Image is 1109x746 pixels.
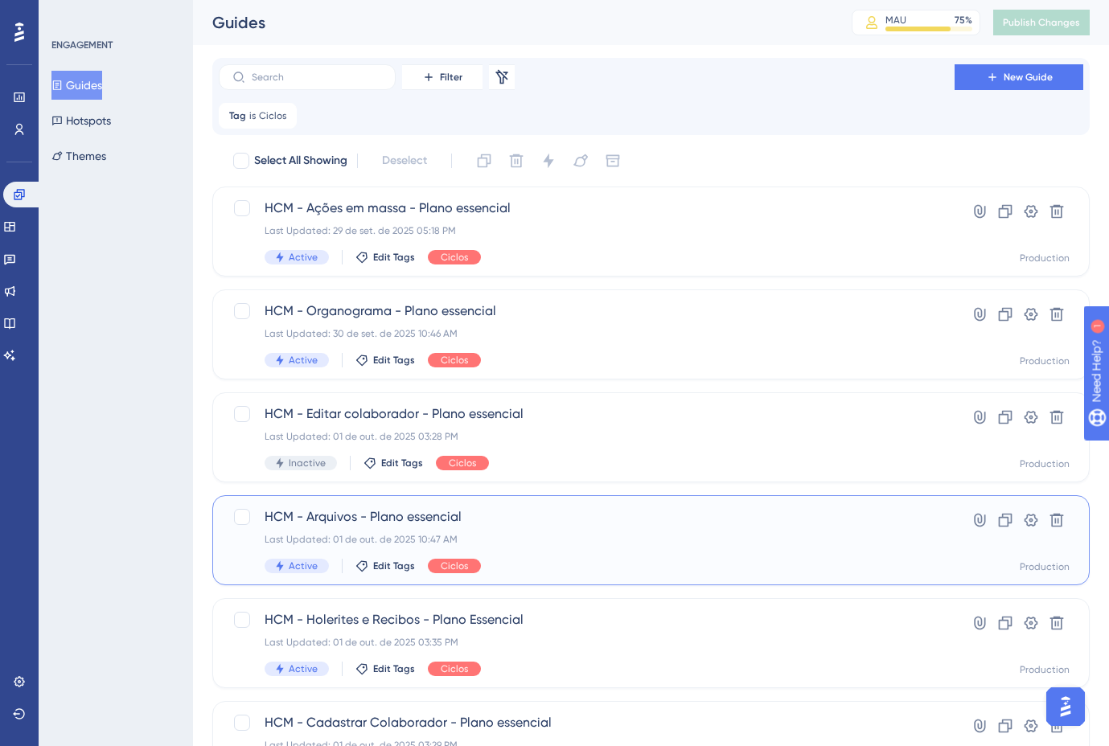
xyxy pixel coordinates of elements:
span: Edit Tags [373,354,415,367]
span: Active [289,662,318,675]
span: Active [289,559,318,572]
button: Hotspots [51,106,111,135]
div: Last Updated: 01 de out. de 2025 03:28 PM [265,430,909,443]
span: HCM - Organograma - Plano essencial [265,301,909,321]
div: Last Updated: 01 de out. de 2025 10:47 AM [265,533,909,546]
button: Edit Tags [364,457,423,469]
span: Edit Tags [373,251,415,264]
div: 75 % [955,14,972,27]
div: Last Updated: 29 de set. de 2025 05:18 PM [265,224,909,237]
iframe: UserGuiding AI Assistant Launcher [1041,682,1090,731]
div: Production [1020,355,1070,367]
div: 1 [112,8,117,21]
div: MAU [885,14,906,27]
button: Edit Tags [355,251,415,264]
button: Edit Tags [355,354,415,367]
span: Edit Tags [381,457,423,469]
span: Ciclos [449,457,476,469]
button: Guides [51,71,102,100]
span: Ciclos [441,354,468,367]
span: Edit Tags [373,662,415,675]
span: Deselect [382,151,427,170]
button: Edit Tags [355,662,415,675]
div: Production [1020,663,1070,676]
span: Ciclos [259,109,286,122]
div: Production [1020,560,1070,573]
span: Select All Showing [254,151,347,170]
span: HCM - Ações em massa - Plano essencial [265,199,909,218]
span: Ciclos [441,251,468,264]
div: ENGAGEMENT [51,39,113,51]
span: Filter [440,71,462,84]
div: Last Updated: 01 de out. de 2025 03:35 PM [265,636,909,649]
button: Edit Tags [355,559,415,572]
span: HCM - Holerites e Recibos - Plano Essencial [265,610,909,629]
span: Active [289,354,318,367]
span: Publish Changes [1003,16,1080,29]
button: Filter [402,64,483,90]
span: Ciclos [441,662,468,675]
div: Last Updated: 30 de set. de 2025 10:46 AM [265,327,909,340]
span: Active [289,251,318,264]
div: Production [1020,457,1070,470]
span: Inactive [289,457,326,469]
span: Need Help? [38,4,101,23]
button: Themes [51,141,106,170]
span: Ciclos [441,559,468,572]
span: is [249,109,256,122]
div: Production [1020,252,1070,264]
button: Publish Changes [993,10,1090,35]
button: Deselect [368,146,442,175]
span: HCM - Cadastrar Colaborador - Plano essencial [265,713,909,732]
div: Guides [212,11,811,34]
input: Search [252,72,382,83]
span: New Guide [1004,71,1053,84]
span: HCM - Arquivos - Plano essencial [265,507,909,527]
span: Tag [229,109,246,122]
button: New Guide [955,64,1083,90]
span: HCM - Editar colaborador - Plano essencial [265,404,909,424]
span: Edit Tags [373,559,415,572]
